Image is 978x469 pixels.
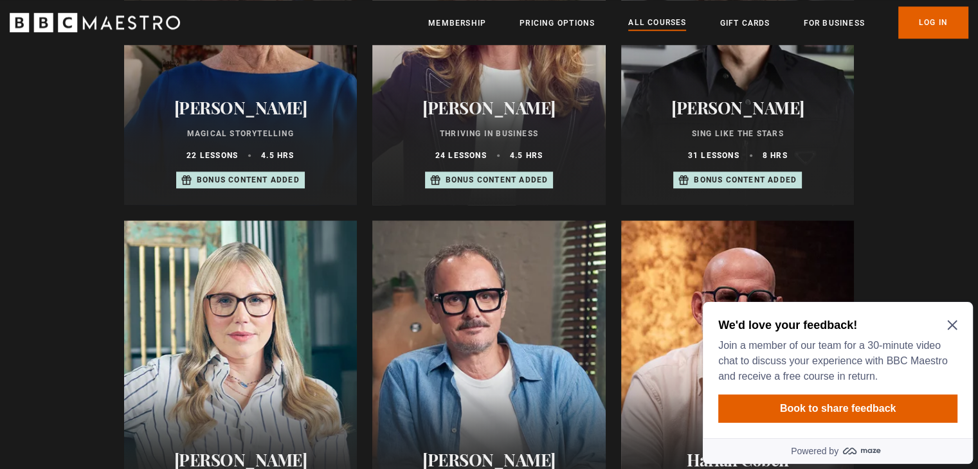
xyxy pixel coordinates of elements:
[5,141,275,167] a: Powered by maze
[428,6,968,39] nav: Primary
[140,128,342,139] p: Magical Storytelling
[520,17,595,30] a: Pricing Options
[446,174,548,186] p: Bonus content added
[10,13,180,32] svg: BBC Maestro
[637,98,839,118] h2: [PERSON_NAME]
[21,21,255,36] h2: We'd love your feedback!
[388,128,590,139] p: Thriving in Business
[803,17,864,30] a: For business
[21,41,255,87] p: Join a member of our team for a 30-minute video chat to discuss your experience with BBC Maestro ...
[428,17,486,30] a: Membership
[763,150,788,161] p: 8 hrs
[261,150,294,161] p: 4.5 hrs
[435,150,487,161] p: 24 lessons
[5,5,275,167] div: Optional study invitation
[197,174,300,186] p: Bonus content added
[637,128,839,139] p: Sing Like the Stars
[249,23,260,33] button: Close Maze Prompt
[898,6,968,39] a: Log In
[388,98,590,118] h2: [PERSON_NAME]
[720,17,770,30] a: Gift Cards
[140,98,342,118] h2: [PERSON_NAME]
[510,150,543,161] p: 4.5 hrs
[186,150,238,161] p: 22 lessons
[688,150,739,161] p: 31 lessons
[21,98,260,126] button: Book to share feedback
[694,174,797,186] p: Bonus content added
[628,16,686,30] a: All Courses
